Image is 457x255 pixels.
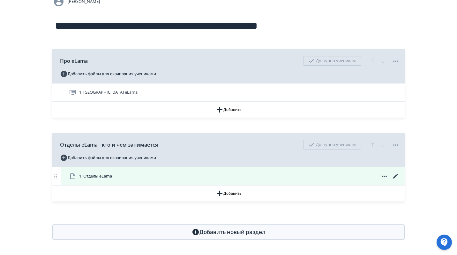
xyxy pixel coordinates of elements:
button: Добавить [52,102,405,118]
button: Добавить файлы для скачивания учениками [60,69,156,79]
span: 1. Отделы eLama [79,173,112,179]
div: 1. [GEOGRAPHIC_DATA] eLama [52,84,405,102]
span: 1. Сервис eLama [79,89,138,96]
button: Добавить файлы для скачивания учениками [60,153,156,163]
span: Отделы eLama - кто и чем занимается [60,141,158,149]
div: Доступно ученикам [303,140,361,149]
button: Добавить [52,186,405,201]
div: Доступно ученикам [303,56,361,66]
span: Про eLama [60,57,88,65]
div: 1. Отделы eLama [52,167,405,186]
button: Добавить новый раздел [52,224,405,240]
